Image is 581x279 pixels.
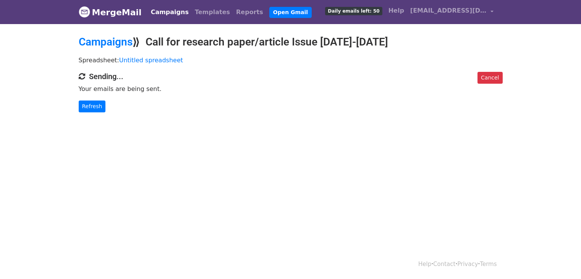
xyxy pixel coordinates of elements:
[457,261,478,268] a: Privacy
[325,7,382,15] span: Daily emails left: 50
[79,36,503,49] h2: ⟫ Call for research paper/article Issue [DATE]-[DATE]
[322,3,385,18] a: Daily emails left: 50
[269,7,312,18] a: Open Gmail
[79,85,503,93] p: Your emails are being sent.
[418,261,431,268] a: Help
[407,3,497,21] a: [EMAIL_ADDRESS][DOMAIN_NAME]
[79,6,90,18] img: MergeMail logo
[477,72,502,84] a: Cancel
[79,4,142,20] a: MergeMail
[410,6,487,15] span: [EMAIL_ADDRESS][DOMAIN_NAME]
[148,5,192,20] a: Campaigns
[192,5,233,20] a: Templates
[385,3,407,18] a: Help
[79,72,503,81] h4: Sending...
[79,56,503,64] p: Spreadsheet:
[79,36,133,48] a: Campaigns
[233,5,266,20] a: Reports
[119,57,183,64] a: Untitled spreadsheet
[433,261,455,268] a: Contact
[79,101,106,112] a: Refresh
[480,261,497,268] a: Terms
